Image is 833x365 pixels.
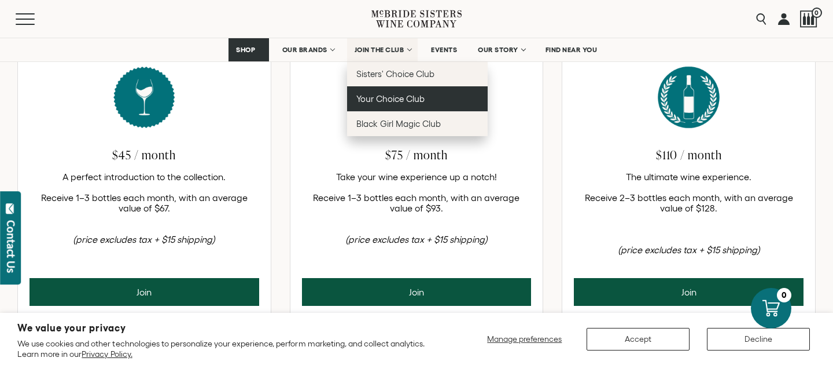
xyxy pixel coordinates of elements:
span: EVENTS [431,46,457,54]
span: OUR BRANDS [282,46,327,54]
a: SHOP [228,38,269,61]
p: We use cookies and other technologies to personalize your experience, perform marketing, and coll... [17,338,440,359]
a: Your Choice Club [347,86,488,111]
span: Your Choice Club [356,94,425,104]
a: Black Girl Magic Club [347,111,488,136]
a: JOIN THE CLUB [347,38,418,61]
button: Manage preferences [480,328,569,351]
span: FIND NEAR YOU [545,46,598,54]
h2: We value your privacy [17,323,440,333]
div: 0 [777,288,791,302]
span: OUR STORY [478,46,518,54]
span: Sisters' Choice Club [356,69,434,79]
span: Black Girl Magic Club [356,119,441,129]
span: SHOP [236,46,256,54]
a: Sisters' Choice Club [347,61,488,86]
span: 0 [812,8,822,18]
a: OUR BRANDS [275,38,341,61]
a: FIND NEAR YOU [538,38,605,61]
span: Manage preferences [487,334,562,344]
div: Contact Us [5,220,17,273]
span: JOIN THE CLUB [355,46,404,54]
button: Decline [707,328,810,351]
a: EVENTS [423,38,465,61]
a: Privacy Policy. [82,349,132,359]
a: OUR STORY [470,38,532,61]
button: Accept [587,328,690,351]
button: Mobile Menu Trigger [16,13,57,25]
